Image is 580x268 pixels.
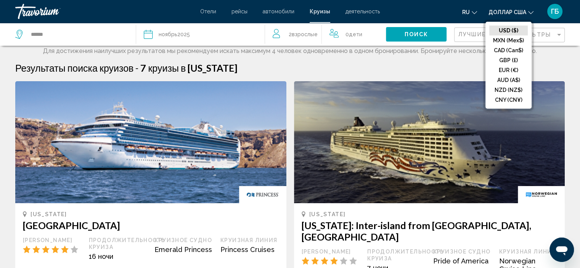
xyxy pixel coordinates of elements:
[154,237,213,244] div: Круизное судно
[489,55,528,65] button: GBP (£)
[489,75,528,85] button: AUD (A$)
[289,29,318,40] span: 2
[220,237,279,244] div: Круизная линия
[517,32,551,38] span: Фильтры
[488,9,526,15] font: доллар США
[159,31,177,37] span: ноябрь
[489,95,528,105] button: CNY (CN¥)
[135,62,138,74] span: -
[188,62,238,74] span: [US_STATE]
[265,23,386,46] button: Travelers: 2 adults, 0 children
[239,186,286,203] img: princessslogonew.png
[231,8,247,14] a: рейсы
[367,248,426,262] div: Продолжительность круиза
[302,220,558,242] h3: [US_STATE]: Inter-island from [GEOGRAPHIC_DATA], [GEOGRAPHIC_DATA]
[433,248,492,255] div: Круизное судно
[545,3,565,19] button: Меню пользователя
[220,246,279,254] div: Princess Cruises
[518,186,565,203] img: ncl.gif
[349,31,362,37] span: Дети
[462,9,470,15] font: ru
[489,65,528,75] button: EUR (€)
[200,8,216,14] a: Отели
[154,246,213,254] div: Emerald Princess
[15,62,133,74] h1: Результаты поиска круизов
[89,252,147,260] div: 16 ночи
[148,62,186,74] span: круизы в
[513,27,565,43] button: Filter
[489,85,528,95] button: NZD (NZ$)
[292,31,318,37] span: Взрослые
[488,6,533,18] button: Изменить валюту
[23,237,81,244] div: [PERSON_NAME]
[551,7,559,15] font: ГБ
[433,257,492,265] div: Pride of America
[458,31,539,37] span: Лучшие предложения
[15,4,193,19] a: Травориум
[15,81,286,203] img: 1582111082.jpg
[462,6,477,18] button: Изменить язык
[345,29,362,40] span: 0
[489,26,528,35] button: USD ($)
[294,81,565,203] img: 1610016820.png
[345,8,380,14] a: деятельность
[489,35,528,45] button: MXN (Mex$)
[458,32,503,38] mat-select: Sort by
[140,62,146,74] span: 7
[302,248,360,255] div: [PERSON_NAME]
[549,238,574,262] iframe: Кнопка запуска окна обмена сообщениями
[23,220,279,231] h3: [GEOGRAPHIC_DATA]
[89,237,147,250] div: Продолжительность круиза
[263,8,294,14] a: автомобили
[489,45,528,55] button: CAD (Can$)
[404,32,428,38] span: Поиск
[144,23,257,46] button: ноябрь2025
[386,27,447,41] button: Поиск
[499,248,557,255] div: Круизная линия
[309,211,346,217] span: [US_STATE]
[159,29,190,40] div: 2025
[310,8,330,14] a: Круизы
[31,211,67,217] span: [US_STATE]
